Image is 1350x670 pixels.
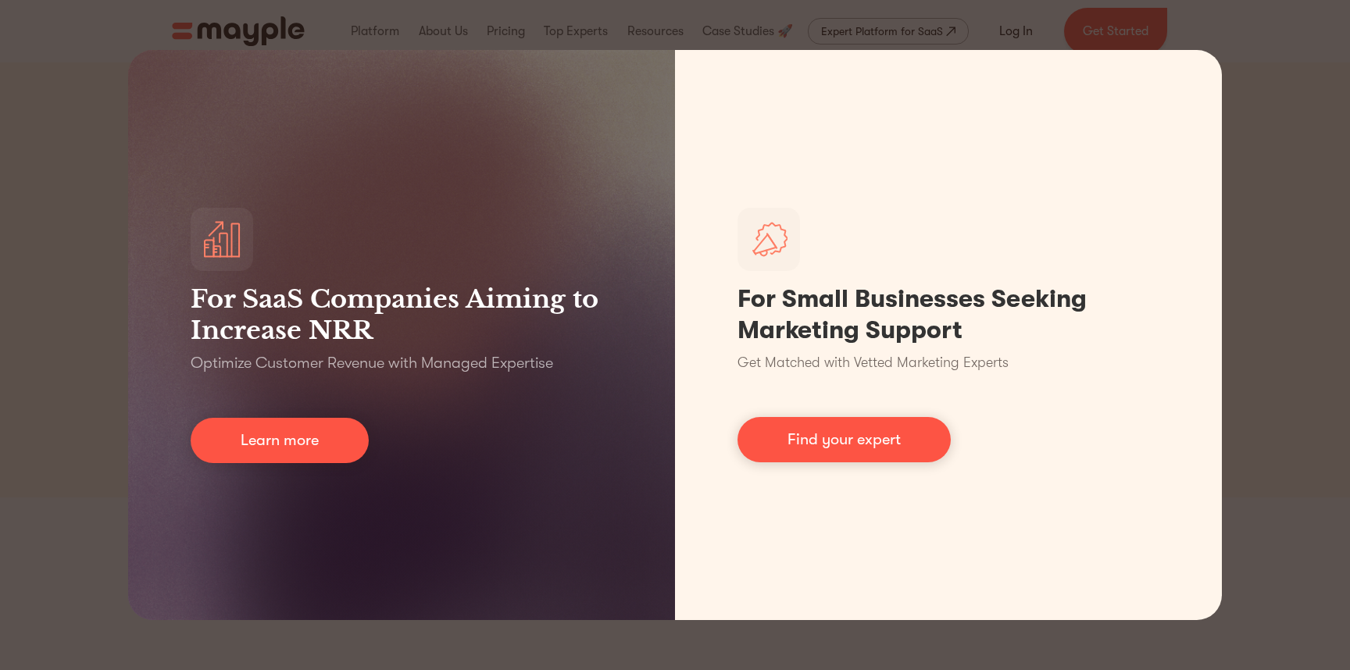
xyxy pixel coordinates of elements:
a: Learn more [191,418,369,463]
p: Get Matched with Vetted Marketing Experts [737,352,1009,373]
h1: For Small Businesses Seeking Marketing Support [737,283,1159,346]
p: Optimize Customer Revenue with Managed Expertise [191,352,553,374]
h3: For SaaS Companies Aiming to Increase NRR [191,283,612,346]
a: Find your expert [737,417,951,462]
